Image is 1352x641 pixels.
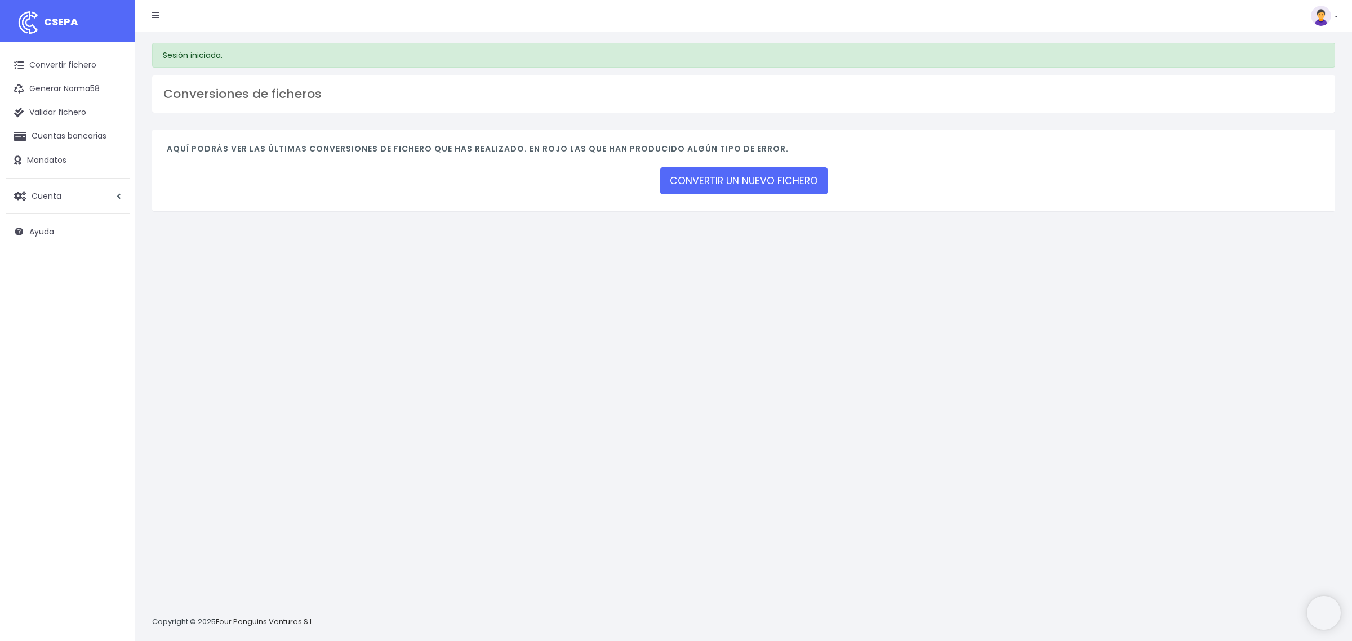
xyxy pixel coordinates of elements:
a: Cuenta [6,184,130,208]
span: CSEPA [44,15,78,29]
div: Sesión iniciada. [152,43,1335,68]
span: Cuenta [32,190,61,201]
a: Mandatos [6,149,130,172]
a: Validar fichero [6,101,130,124]
h4: Aquí podrás ver las últimas conversiones de fichero que has realizado. En rojo las que han produc... [167,144,1320,159]
a: CONVERTIR UN NUEVO FICHERO [660,167,828,194]
p: Copyright © 2025 . [152,616,316,628]
a: Generar Norma58 [6,77,130,101]
img: logo [14,8,42,37]
span: Ayuda [29,226,54,237]
h3: Conversiones de ficheros [163,87,1324,101]
a: Four Penguins Ventures S.L. [216,616,314,627]
a: Ayuda [6,220,130,243]
a: Convertir fichero [6,54,130,77]
img: profile [1311,6,1331,26]
a: Cuentas bancarias [6,124,130,148]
